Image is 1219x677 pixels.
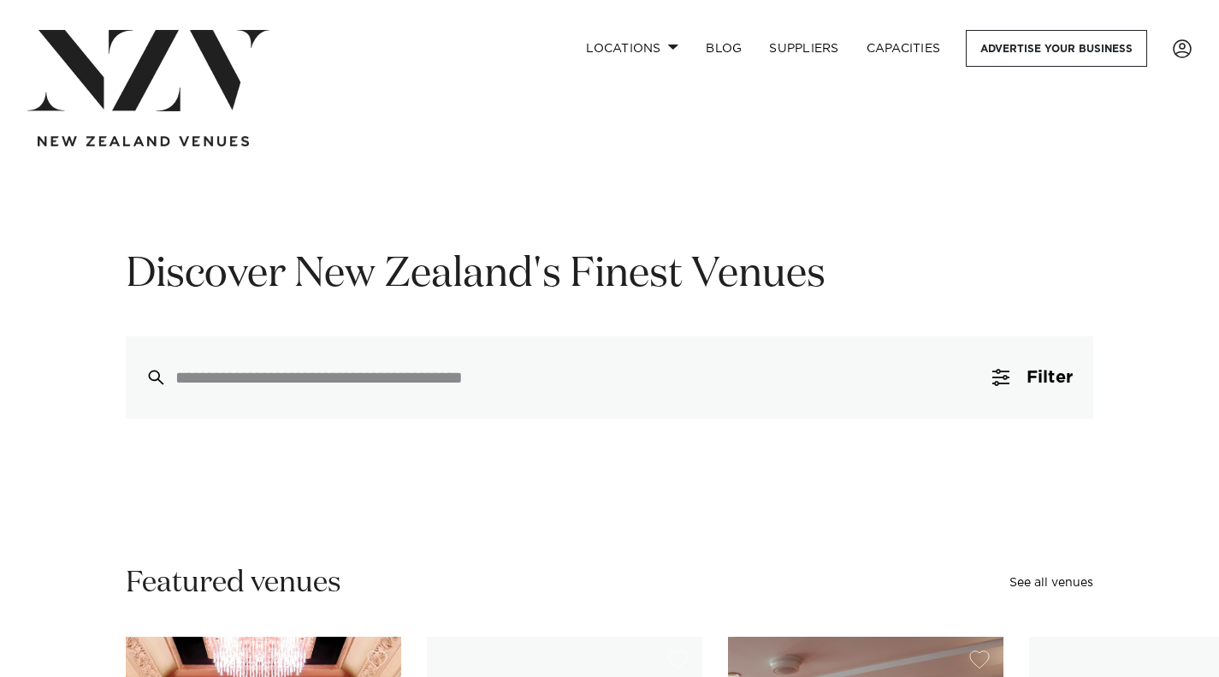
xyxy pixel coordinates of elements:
[126,564,341,603] h2: Featured venues
[692,30,755,67] a: BLOG
[126,248,1093,302] h1: Discover New Zealand's Finest Venues
[755,30,852,67] a: SUPPLIERS
[966,30,1147,67] a: Advertise your business
[572,30,692,67] a: Locations
[853,30,955,67] a: Capacities
[972,336,1093,419] button: Filter
[1009,577,1093,589] a: See all venues
[1027,369,1073,386] span: Filter
[27,30,269,111] img: nzv-logo.png
[38,136,249,147] img: new-zealand-venues-text.png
